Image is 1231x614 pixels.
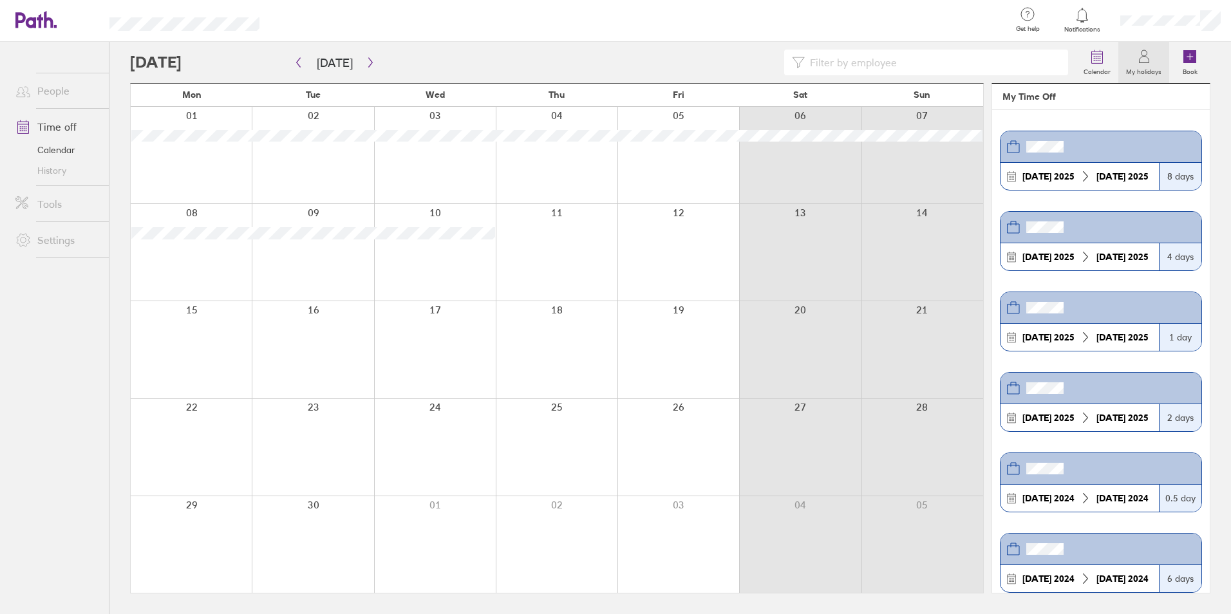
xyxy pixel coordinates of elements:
[1000,533,1202,593] a: [DATE] 2024[DATE] 20246 days
[1017,171,1080,181] div: 2025
[1096,573,1125,584] strong: [DATE]
[1000,131,1202,191] a: [DATE] 2025[DATE] 20258 days
[1091,252,1154,262] div: 2025
[1159,163,1201,190] div: 8 days
[1159,243,1201,270] div: 4 days
[1159,565,1201,592] div: 6 days
[1091,332,1154,342] div: 2025
[1022,251,1051,263] strong: [DATE]
[914,89,930,100] span: Sun
[306,52,363,73] button: [DATE]
[1175,64,1205,76] label: Book
[5,140,109,160] a: Calendar
[1118,42,1169,83] a: My holidays
[1022,412,1051,423] strong: [DATE]
[1118,64,1169,76] label: My holidays
[5,227,109,253] a: Settings
[1017,332,1080,342] div: 2025
[549,89,565,100] span: Thu
[1007,25,1049,33] span: Get help
[1017,252,1080,262] div: 2025
[1159,485,1201,512] div: 0.5 day
[805,50,1060,75] input: Filter by employee
[1091,171,1154,181] div: 2025
[992,84,1210,110] header: My Time Off
[1022,171,1051,182] strong: [DATE]
[1017,413,1080,423] div: 2025
[1091,493,1154,503] div: 2024
[5,78,109,104] a: People
[1096,412,1125,423] strong: [DATE]
[1000,372,1202,432] a: [DATE] 2025[DATE] 20252 days
[1091,573,1154,584] div: 2024
[793,89,807,100] span: Sat
[1000,452,1202,512] a: [DATE] 2024[DATE] 20240.5 day
[306,89,321,100] span: Tue
[1017,493,1080,503] div: 2024
[1022,331,1051,343] strong: [DATE]
[1096,251,1125,263] strong: [DATE]
[1169,42,1210,83] a: Book
[426,89,445,100] span: Wed
[1096,331,1125,343] strong: [DATE]
[1159,324,1201,351] div: 1 day
[1096,171,1125,182] strong: [DATE]
[1062,6,1104,33] a: Notifications
[5,114,109,140] a: Time off
[1062,26,1104,33] span: Notifications
[1091,413,1154,423] div: 2025
[1159,404,1201,431] div: 2 days
[1022,573,1051,584] strong: [DATE]
[1000,292,1202,351] a: [DATE] 2025[DATE] 20251 day
[182,89,202,100] span: Mon
[5,160,109,181] a: History
[1017,573,1080,584] div: 2024
[1076,42,1118,83] a: Calendar
[5,191,109,217] a: Tools
[1096,492,1125,504] strong: [DATE]
[1022,492,1051,504] strong: [DATE]
[673,89,684,100] span: Fri
[1000,211,1202,271] a: [DATE] 2025[DATE] 20254 days
[1076,64,1118,76] label: Calendar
